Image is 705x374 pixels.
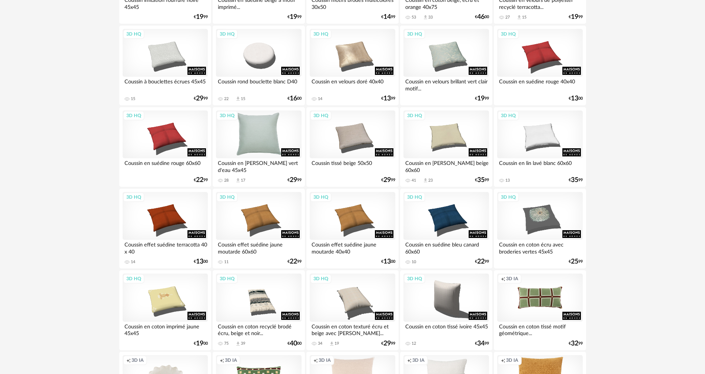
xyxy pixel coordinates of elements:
[216,111,238,120] div: 3D HQ
[571,96,578,101] span: 13
[310,240,395,255] div: Coussin effet suédine jaune moutarde 40x40
[423,14,428,20] span: Download icon
[400,189,492,269] a: 3D HQ Coussin en suédine bleu canard 60x60 10 €2299
[428,15,433,20] div: 33
[224,96,229,102] div: 22
[119,26,211,106] a: 3D HQ Coussin à bouclettes écrues 45x45 15 €2999
[306,270,398,350] a: 3D HQ Coussin en coton texturé écru et beige avec [PERSON_NAME]... 34 Download icon 19 €2999
[131,96,135,102] div: 15
[123,274,144,284] div: 3D HQ
[571,341,578,346] span: 32
[569,178,583,183] div: € 99
[290,178,297,183] span: 29
[216,322,301,337] div: Coussin en coton recyclé brodé écru, beige et noir...
[241,341,245,346] div: 39
[306,26,398,106] a: 3D HQ Coussin en velours doré 40x40 14 €1399
[423,178,428,183] span: Download icon
[383,259,391,264] span: 13
[516,14,522,20] span: Download icon
[287,96,302,101] div: € 00
[494,26,586,106] a: 3D HQ Coussin en suédine rouge 40x40 €1300
[497,322,582,337] div: Coussin en coton tissé motif géométrique...
[287,14,302,20] div: € 99
[329,341,335,347] span: Download icon
[216,158,301,173] div: Coussin en [PERSON_NAME] vert d'eau 45x45
[501,357,505,363] span: Creation icon
[119,107,211,187] a: 3D HQ Coussin en suédine rouge 60x60 €2299
[235,96,241,102] span: Download icon
[494,107,586,187] a: 3D HQ Coussin en lin lavé blanc 60x60 13 €3599
[383,341,391,346] span: 29
[475,259,489,264] div: € 99
[132,357,144,363] span: 3D IA
[310,158,395,173] div: Coussin tissé beige 50x50
[241,178,245,183] div: 17
[383,96,391,101] span: 13
[319,357,331,363] span: 3D IA
[216,192,238,202] div: 3D HQ
[404,192,425,202] div: 3D HQ
[235,341,241,347] span: Download icon
[412,15,416,20] div: 53
[494,189,586,269] a: 3D HQ Coussin en coton écru avec broderies vertes 45x45 €2599
[383,14,391,20] span: 14
[196,14,203,20] span: 19
[477,341,485,346] span: 34
[412,259,416,265] div: 10
[412,357,425,363] span: 3D IA
[216,77,301,92] div: Coussin rond bouclette blanc D40
[498,111,519,120] div: 3D HQ
[220,357,224,363] span: Creation icon
[497,77,582,92] div: Coussin en suédine rouge 40x40
[475,178,489,183] div: € 99
[119,270,211,350] a: 3D HQ Coussin en coton imprimé jaune 45x45 €1900
[428,178,433,183] div: 23
[290,259,297,264] span: 22
[123,322,208,337] div: Coussin en coton imprimé jaune 45x45
[477,14,485,20] span: 46
[404,29,425,39] div: 3D HQ
[216,240,301,255] div: Coussin effet suédine jaune moutarde 60x60
[505,15,510,20] div: 27
[123,77,208,92] div: Coussin à bouclettes écrues 45x45
[400,26,492,106] a: 3D HQ Coussin en velours brillant vert clair motif... €1999
[123,158,208,173] div: Coussin en suédine rouge 60x60
[498,192,519,202] div: 3D HQ
[196,259,203,264] span: 13
[498,29,519,39] div: 3D HQ
[241,96,245,102] div: 15
[225,357,237,363] span: 3D IA
[404,111,425,120] div: 3D HQ
[477,259,485,264] span: 22
[318,96,322,102] div: 14
[383,178,391,183] span: 29
[477,178,485,183] span: 35
[501,276,505,282] span: Creation icon
[216,29,238,39] div: 3D HQ
[194,178,208,183] div: € 99
[569,96,583,101] div: € 00
[235,178,241,183] span: Download icon
[381,178,395,183] div: € 99
[194,14,208,20] div: € 99
[310,192,332,202] div: 3D HQ
[497,158,582,173] div: Coussin en lin lavé blanc 60x60
[412,341,416,346] div: 12
[196,96,203,101] span: 29
[290,341,297,346] span: 40
[224,178,229,183] div: 28
[287,341,302,346] div: € 00
[506,276,518,282] span: 3D IA
[569,341,583,346] div: € 99
[403,322,489,337] div: Coussin en coton tissé ivoire 45x45
[403,240,489,255] div: Coussin en suédine bleu canard 60x60
[505,178,510,183] div: 13
[123,111,144,120] div: 3D HQ
[335,341,339,346] div: 19
[131,259,135,265] div: 14
[313,357,318,363] span: Creation icon
[571,14,578,20] span: 19
[318,341,322,346] div: 34
[407,357,412,363] span: Creation icon
[497,240,582,255] div: Coussin en coton écru avec broderies vertes 45x45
